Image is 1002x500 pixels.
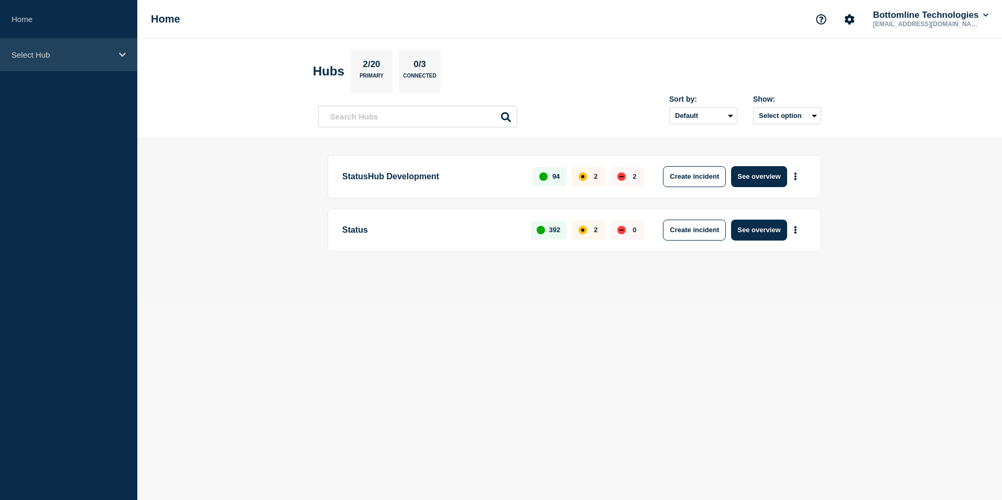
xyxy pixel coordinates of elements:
button: More actions [789,220,802,240]
button: Create incident [663,220,726,241]
p: 392 [549,226,561,234]
p: 2 [633,172,636,180]
input: Search Hubs [318,106,517,127]
p: [EMAIL_ADDRESS][DOMAIN_NAME] [871,20,980,28]
button: Support [810,8,832,30]
div: up [539,172,548,181]
button: Select option [753,107,821,124]
p: Connected [403,73,436,84]
button: See overview [731,166,787,187]
button: Create incident [663,166,726,187]
p: Select Hub [12,50,112,59]
p: StatusHub Development [342,166,521,187]
div: affected [579,172,587,181]
button: See overview [731,220,787,241]
p: 0 [633,226,636,234]
p: Status [342,220,519,241]
div: down [617,172,626,181]
p: 2/20 [359,59,384,73]
h2: Hubs [313,64,344,79]
p: 2 [594,226,597,234]
div: Sort by: [669,95,737,103]
div: affected [579,226,587,234]
button: More actions [789,167,802,186]
div: down [617,226,626,234]
button: Bottomline Technologies [871,10,990,20]
div: up [537,226,545,234]
p: 94 [552,172,560,180]
div: Show: [753,95,821,103]
select: Sort by [669,107,737,124]
button: Account settings [838,8,861,30]
p: Primary [360,73,384,84]
p: 0/3 [410,59,430,73]
h1: Home [151,13,180,25]
p: 2 [594,172,597,180]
